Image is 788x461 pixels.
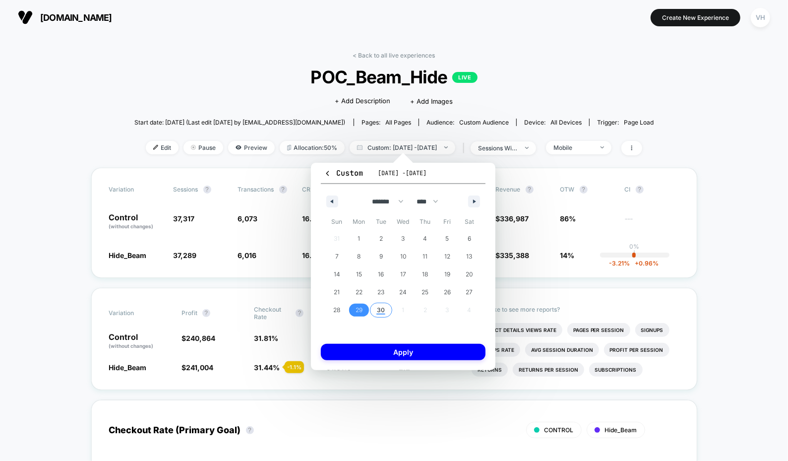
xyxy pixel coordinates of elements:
[357,145,363,150] img: calendar
[636,186,644,194] button: ?
[401,230,405,248] span: 3
[458,214,481,230] span: Sat
[109,333,172,350] p: Control
[458,283,481,301] button: 27
[459,119,509,126] span: Custom Audience
[545,426,574,434] span: CONTROL
[423,248,428,265] span: 11
[109,213,164,230] p: Control
[348,214,370,230] span: Mon
[326,283,348,301] button: 21
[567,323,630,337] li: Pages Per Session
[377,301,385,319] span: 30
[174,214,195,223] span: 37,317
[414,283,436,301] button: 25
[378,265,384,283] span: 16
[467,248,473,265] span: 13
[134,119,345,126] span: Start date: [DATE] (Last edit [DATE] by [EMAIL_ADDRESS][DOMAIN_NAME])
[444,146,448,148] img: end
[183,141,223,154] span: Pause
[353,52,435,59] a: < Back to all live experiences
[40,12,112,23] span: [DOMAIN_NAME]
[452,72,477,83] p: LIVE
[605,426,637,434] span: Hide_Beam
[560,214,576,223] span: 86%
[287,145,291,150] img: rebalance
[279,186,287,194] button: ?
[350,141,455,154] span: Custom: [DATE] - [DATE]
[516,119,589,126] span: Device:
[472,323,562,337] li: Product Details Views Rate
[466,283,473,301] span: 27
[285,361,304,373] div: - 1.1 %
[348,283,370,301] button: 22
[436,265,459,283] button: 19
[254,306,291,321] span: Checkout Rate
[109,306,164,321] span: Variation
[15,9,115,25] button: [DOMAIN_NAME]
[370,248,392,265] button: 9
[246,426,254,434] button: ?
[748,7,773,28] button: VH
[326,214,348,230] span: Sun
[335,96,391,106] span: + Add Description
[472,306,679,313] p: Would like to see more reports?
[400,265,406,283] span: 17
[379,230,383,248] span: 2
[109,223,154,229] span: (without changes)
[378,169,426,177] span: [DATE] - [DATE]
[324,168,363,178] span: Custom
[109,343,154,349] span: (without changes)
[370,301,392,319] button: 30
[458,230,481,248] button: 6
[411,97,453,105] span: + Add Images
[478,144,518,152] div: sessions with impression
[254,334,278,342] span: 31.81 %
[635,323,669,337] li: Signups
[446,230,449,248] span: 5
[651,9,740,26] button: Create New Experience
[589,363,643,377] li: Subscriptions
[609,260,630,267] span: -3.21 %
[444,265,450,283] span: 19
[458,248,481,265] button: 13
[426,119,509,126] div: Audience:
[356,283,363,301] span: 22
[630,243,640,250] p: 0%
[525,343,599,357] li: Avg Session Duration
[109,363,147,372] span: Hide_Beam
[624,119,654,126] span: Page Load
[186,363,213,372] span: 241,004
[414,230,436,248] button: 4
[625,186,679,194] span: CI
[356,301,363,319] span: 29
[635,260,639,267] span: +
[496,214,529,223] span: $
[379,248,383,265] span: 9
[414,265,436,283] button: 18
[182,309,197,317] span: Profit
[630,260,659,267] span: 0.96 %
[370,265,392,283] button: 16
[400,248,406,265] span: 10
[423,265,428,283] span: 18
[228,141,275,154] span: Preview
[370,283,392,301] button: 23
[385,119,411,126] span: all pages
[326,265,348,283] button: 14
[560,251,575,260] span: 14%
[580,186,588,194] button: ?
[186,334,215,342] span: 240,864
[634,250,636,258] p: |
[392,248,415,265] button: 10
[182,334,215,342] span: $
[326,301,348,319] button: 28
[238,251,257,260] span: 6,016
[182,363,213,372] span: $
[254,363,280,372] span: 31.44 %
[436,283,459,301] button: 26
[392,265,415,283] button: 17
[560,186,615,194] span: OTW
[191,145,196,150] img: end
[356,265,362,283] span: 15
